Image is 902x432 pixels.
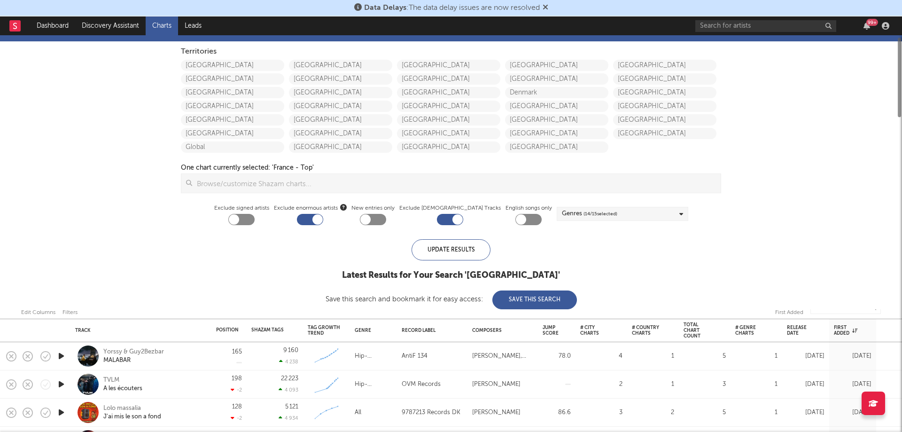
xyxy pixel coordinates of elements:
[834,379,871,390] div: [DATE]
[274,203,347,214] span: Exclude enormous artists
[613,114,716,126] a: [GEOGRAPHIC_DATA]
[181,87,284,98] a: [GEOGRAPHIC_DATA]
[232,376,242,382] div: 198
[580,351,622,362] div: 4
[775,307,803,318] div: First Added
[397,141,500,153] a: [GEOGRAPHIC_DATA]
[684,379,726,390] div: 3
[289,73,392,85] a: [GEOGRAPHIC_DATA]
[735,325,763,336] div: # Genre Charts
[505,87,608,98] a: Denmark
[103,413,161,421] div: J'ai mis le son a fond
[103,348,164,365] a: Yorssy & Guy2BezbarMALABAR
[30,16,75,35] a: Dashboard
[181,114,284,126] a: [GEOGRAPHIC_DATA]
[340,203,347,212] button: Exclude enormous artists
[505,73,608,85] a: [GEOGRAPHIC_DATA]
[402,407,460,418] div: 9787213 Records DK
[543,325,559,336] div: Jump Score
[279,359,298,365] div: 4 238
[308,325,341,336] div: Tag Growth Trend
[75,328,202,333] div: Track
[632,407,674,418] div: 2
[181,46,721,57] div: Territories
[397,101,500,112] a: [GEOGRAPHIC_DATA]
[863,22,870,30] button: 99+
[613,101,716,112] a: [GEOGRAPHIC_DATA]
[472,379,521,390] div: [PERSON_NAME]
[251,327,284,333] div: Shazam Tags
[397,128,500,139] a: [GEOGRAPHIC_DATA]
[181,60,284,71] a: [GEOGRAPHIC_DATA]
[472,328,529,333] div: Composers
[232,404,242,410] div: 128
[613,128,716,139] a: [GEOGRAPHIC_DATA]
[281,376,298,382] div: 22 223
[684,407,726,418] div: 5
[613,87,716,98] a: [GEOGRAPHIC_DATA]
[397,73,500,85] a: [GEOGRAPHIC_DATA]
[289,87,392,98] a: [GEOGRAPHIC_DATA]
[289,101,392,112] a: [GEOGRAPHIC_DATA]
[355,407,361,418] div: All
[231,387,242,393] div: -2
[326,296,577,303] div: Save this search and bookmark it for easy access:
[103,348,164,356] div: Yorssy & Guy2Bezbar
[75,16,146,35] a: Discovery Assistant
[214,203,269,214] label: Exclude signed artists
[412,239,490,260] div: Update Results
[103,376,142,385] div: TVLM
[505,60,608,71] a: [GEOGRAPHIC_DATA]
[632,379,674,390] div: 1
[103,376,142,393] a: TVLMA les écouters
[580,407,622,418] div: 3
[355,379,392,390] div: Hip-Hop/Rap
[505,203,552,214] label: English songs only
[232,349,242,355] div: 165
[505,141,608,153] a: [GEOGRAPHIC_DATA]
[397,60,500,71] a: [GEOGRAPHIC_DATA]
[735,407,778,418] div: 1
[279,415,298,421] div: 4 934
[181,73,284,85] a: [GEOGRAPHIC_DATA]
[355,351,392,362] div: Hip-Hop/Rap
[103,404,161,421] a: Lolo massaliaJ'ai mis le son a fond
[289,60,392,71] a: [GEOGRAPHIC_DATA]
[684,322,712,339] div: Total Chart Count
[289,141,392,153] a: [GEOGRAPHIC_DATA]
[543,4,548,12] span: Dismiss
[103,385,142,393] div: A les écouters
[787,379,824,390] div: [DATE]
[402,351,428,362] div: AntiF 134
[402,328,458,333] div: Record Label
[505,128,608,139] a: [GEOGRAPHIC_DATA]
[397,87,500,98] a: [GEOGRAPHIC_DATA]
[181,141,284,153] a: Global
[279,387,298,393] div: 4 093
[583,208,617,220] span: ( 14 / 15 selected)
[399,203,501,214] label: Exclude [DEMOGRAPHIC_DATA] Tracks
[834,407,871,418] div: [DATE]
[834,351,871,362] div: [DATE]
[355,328,388,333] div: Genre
[364,4,540,12] span: : The data delay issues are now resolved
[580,325,608,336] div: # City Charts
[472,407,521,418] div: [PERSON_NAME]
[103,404,161,413] div: Lolo massalia
[181,101,284,112] a: [GEOGRAPHIC_DATA]
[543,351,571,362] div: 78.0
[289,114,392,126] a: [GEOGRAPHIC_DATA]
[613,60,716,71] a: [GEOGRAPHIC_DATA]
[397,114,500,126] a: [GEOGRAPHIC_DATA]
[351,203,395,214] label: New entries only
[562,208,617,220] div: Genres
[326,270,577,281] div: Latest Results for Your Search ' [GEOGRAPHIC_DATA] '
[632,325,660,336] div: # Country Charts
[192,174,721,193] input: Browse/customize Shazam charts...
[103,356,164,365] div: MALABAR
[735,379,778,390] div: 1
[472,351,533,362] div: [PERSON_NAME], Skuna, Telema, Tysko, Guy2Bezbar, Yorssy
[613,73,716,85] a: [GEOGRAPHIC_DATA]
[505,114,608,126] a: [GEOGRAPHIC_DATA]
[695,20,836,32] input: Search for artists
